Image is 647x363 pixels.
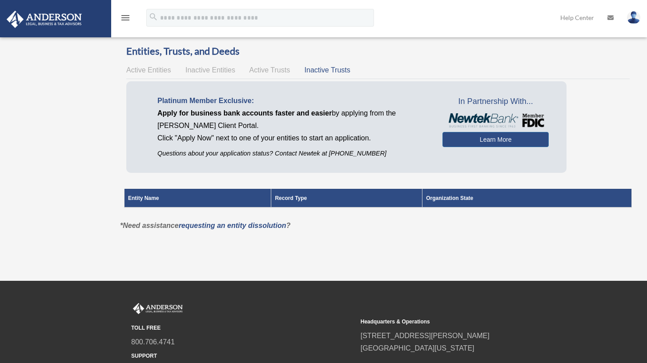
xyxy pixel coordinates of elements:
p: Click "Apply Now" next to one of your entities to start an application. [157,132,429,144]
th: Entity Name [125,189,271,207]
img: NewtekBankLogoSM.png [447,113,544,128]
a: [STREET_ADDRESS][PERSON_NAME] [361,332,490,339]
em: *Need assistance ? [120,222,290,229]
img: User Pic [627,11,640,24]
span: Inactive Trusts [305,66,350,74]
span: Inactive Entities [185,66,235,74]
i: menu [120,12,131,23]
a: 800.706.4741 [131,338,175,346]
span: Active Entities [126,66,171,74]
a: menu [120,16,131,23]
p: Platinum Member Exclusive: [157,95,429,107]
span: In Partnership With... [442,95,549,109]
p: Questions about your application status? Contact Newtek at [PHONE_NUMBER] [157,148,429,159]
a: [GEOGRAPHIC_DATA][US_STATE] [361,344,474,352]
p: by applying from the [PERSON_NAME] Client Portal. [157,107,429,132]
a: Learn More [442,132,549,147]
img: Anderson Advisors Platinum Portal [131,303,185,315]
th: Organization State [422,189,632,207]
h3: Entities, Trusts, and Deeds [126,44,630,58]
a: requesting an entity dissolution [179,222,286,229]
small: TOLL FREE [131,323,354,333]
span: Apply for business bank accounts faster and easier [157,109,332,117]
small: SUPPORT [131,351,354,361]
img: Anderson Advisors Platinum Portal [4,11,84,28]
span: Active Trusts [249,66,290,74]
i: search [149,12,158,22]
small: Headquarters & Operations [361,317,584,327]
th: Record Type [271,189,422,207]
